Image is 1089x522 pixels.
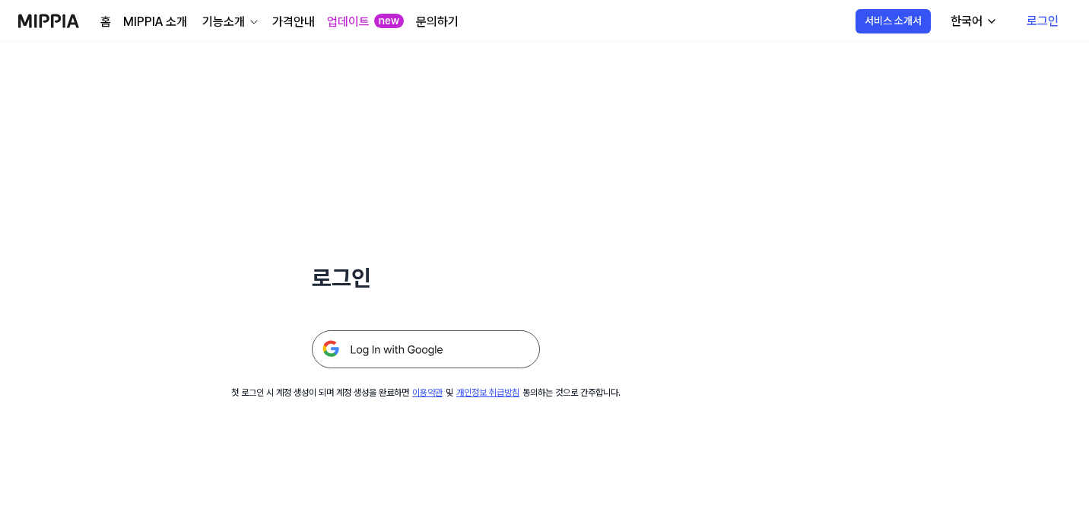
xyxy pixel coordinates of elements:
[374,14,404,29] div: new
[199,13,248,31] div: 기능소개
[272,13,315,31] a: 가격안내
[199,13,260,31] button: 기능소개
[312,330,540,368] img: 구글 로그인 버튼
[456,387,519,398] a: 개인정보 취급방침
[231,387,621,399] div: 첫 로그인 시 계정 생성이 되며 계정 생성을 완료하면 및 동의하는 것으로 간주합니다.
[948,12,986,30] div: 한국어
[416,13,459,31] a: 문의하기
[938,6,1007,37] button: 한국어
[100,13,111,31] a: 홈
[312,262,540,294] h1: 로그인
[327,13,370,31] a: 업데이트
[123,13,187,31] a: MIPPIA 소개
[856,9,931,33] button: 서비스 소개서
[412,387,443,398] a: 이용약관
